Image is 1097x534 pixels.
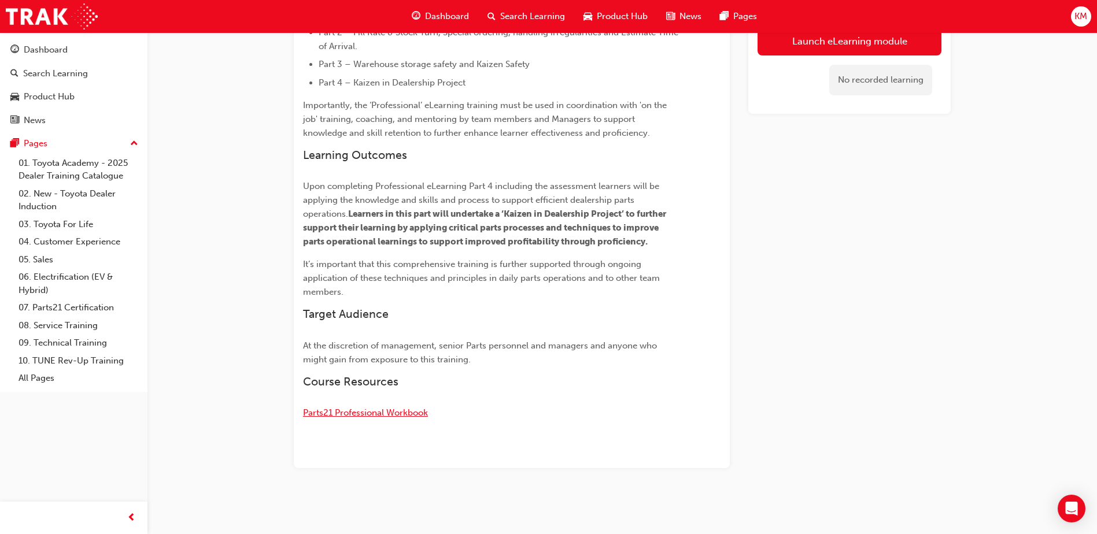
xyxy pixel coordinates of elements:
[319,27,681,51] span: Part 2 – Fill Rate & Stock Turn, Special ordering, handling irregularities and Estimate Time of A...
[14,352,143,370] a: 10. TUNE Rev-Up Training
[24,114,46,127] div: News
[5,86,143,107] a: Product Hub
[478,5,574,28] a: search-iconSearch Learning
[10,92,19,102] span: car-icon
[487,9,496,24] span: search-icon
[127,511,136,525] span: prev-icon
[5,133,143,154] button: Pages
[10,69,19,79] span: search-icon
[14,299,143,317] a: 07. Parts21 Certification
[14,233,143,251] a: 04. Customer Experience
[130,136,138,151] span: up-icon
[1071,6,1091,27] button: KM
[1074,10,1087,23] span: KM
[10,45,19,55] span: guage-icon
[303,407,428,418] a: Parts21 Professional Workbook
[303,375,398,388] span: Course Resources
[10,116,19,126] span: news-icon
[597,10,648,23] span: Product Hub
[303,181,662,219] span: Upon completing Professional eLearning Part 4 including the assessment learners will be applying ...
[14,251,143,269] a: 05. Sales
[679,10,701,23] span: News
[10,139,19,149] span: pages-icon
[574,5,657,28] a: car-iconProduct Hub
[14,216,143,233] a: 03. Toyota For Life
[758,27,941,55] button: Launch eLearning module
[711,5,766,28] a: pages-iconPages
[657,5,711,28] a: news-iconNews
[24,90,75,103] div: Product Hub
[24,43,68,57] div: Dashboard
[5,110,143,131] a: News
[5,39,143,61] a: Dashboard
[14,334,143,352] a: 09. Technical Training
[720,9,729,24] span: pages-icon
[23,67,88,80] div: Search Learning
[733,10,757,23] span: Pages
[303,209,668,247] span: Learners in this part will undertake a ‘Kaizen in Dealership Project’ to further support their le...
[583,9,592,24] span: car-icon
[829,65,932,95] div: No recorded learning
[14,185,143,216] a: 02. New - Toyota Dealer Induction
[1058,495,1085,522] div: Open Intercom Messenger
[14,268,143,299] a: 06. Electrification (EV & Hybrid)
[5,37,143,133] button: DashboardSearch LearningProduct HubNews
[5,63,143,84] a: Search Learning
[14,317,143,335] a: 08. Service Training
[14,154,143,185] a: 01. Toyota Academy - 2025 Dealer Training Catalogue
[6,3,98,29] img: Trak
[303,340,659,365] span: At the discretion of management, senior Parts personnel and managers and anyone who might gain fr...
[303,100,669,138] span: Importantly, the ‘Professional’ eLearning training must be used in coordination with 'on the job'...
[24,137,47,150] div: Pages
[319,59,530,69] span: Part 3 – Warehouse storage safety and Kaizen Safety
[666,9,675,24] span: news-icon
[319,77,466,88] span: Part 4 – Kaizen in Dealership Project
[14,369,143,387] a: All Pages
[425,10,469,23] span: Dashboard
[303,259,662,297] span: It’s important that this comprehensive training is further supported through ongoing application ...
[412,9,420,24] span: guage-icon
[303,307,389,321] span: Target Audience
[402,5,478,28] a: guage-iconDashboard
[303,149,407,162] span: Learning Outcomes
[500,10,565,23] span: Search Learning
